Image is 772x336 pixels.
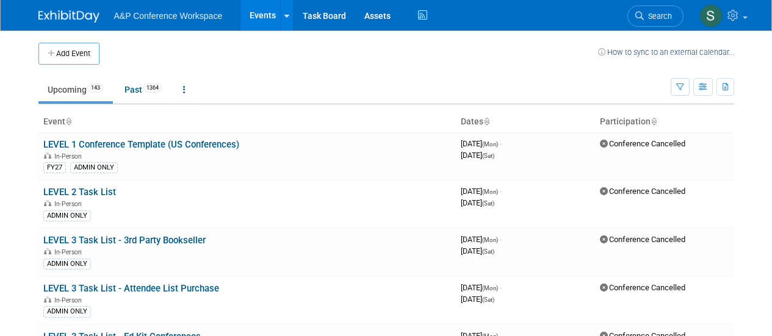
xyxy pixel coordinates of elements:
div: FY27 [43,162,66,173]
span: [DATE] [461,139,502,148]
span: Conference Cancelled [600,283,685,292]
th: Dates [456,112,595,132]
img: Sydney Williams [699,4,723,27]
span: Conference Cancelled [600,235,685,244]
img: ExhibitDay [38,10,99,23]
a: Sort by Participation Type [651,116,657,126]
span: [DATE] [461,187,502,196]
span: (Sat) [482,152,494,159]
span: (Sat) [482,200,494,207]
a: Sort by Start Date [483,116,489,126]
span: In-Person [54,248,85,256]
a: LEVEL 3 Task List - Attendee List Purchase [43,283,219,294]
span: Conference Cancelled [600,139,685,148]
span: - [500,283,502,292]
span: Search [644,12,672,21]
a: Sort by Event Name [65,116,71,126]
a: LEVEL 1 Conference Template (US Conferences) [43,139,239,150]
img: In-Person Event [44,296,51,302]
span: - [500,139,502,148]
span: 143 [87,84,104,93]
span: - [500,235,502,244]
span: In-Person [54,152,85,160]
span: A&P Conference Workspace [114,11,223,21]
span: [DATE] [461,246,494,256]
div: ADMIN ONLY [43,210,91,221]
a: LEVEL 3 Task List - 3rd Party Bookseller [43,235,206,246]
button: Add Event [38,43,99,65]
span: - [500,187,502,196]
div: ADMIN ONLY [43,259,91,270]
span: (Mon) [482,141,498,148]
span: Conference Cancelled [600,187,685,196]
a: Search [627,5,684,27]
span: [DATE] [461,151,494,160]
div: ADMIN ONLY [43,306,91,317]
span: (Mon) [482,237,498,243]
span: In-Person [54,200,85,208]
span: In-Person [54,296,85,304]
img: In-Person Event [44,152,51,159]
span: [DATE] [461,198,494,207]
span: (Sat) [482,296,494,303]
a: Past1364 [115,78,171,101]
span: [DATE] [461,283,502,292]
a: LEVEL 2 Task List [43,187,116,198]
span: [DATE] [461,295,494,304]
a: How to sync to an external calendar... [598,48,734,57]
span: (Mon) [482,285,498,291]
span: (Sat) [482,248,494,255]
img: In-Person Event [44,248,51,254]
div: ADMIN ONLY [70,162,118,173]
th: Participation [595,112,734,132]
img: In-Person Event [44,200,51,206]
span: [DATE] [461,235,502,244]
span: 1364 [143,84,162,93]
span: (Mon) [482,188,498,195]
th: Event [38,112,456,132]
a: Upcoming143 [38,78,113,101]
